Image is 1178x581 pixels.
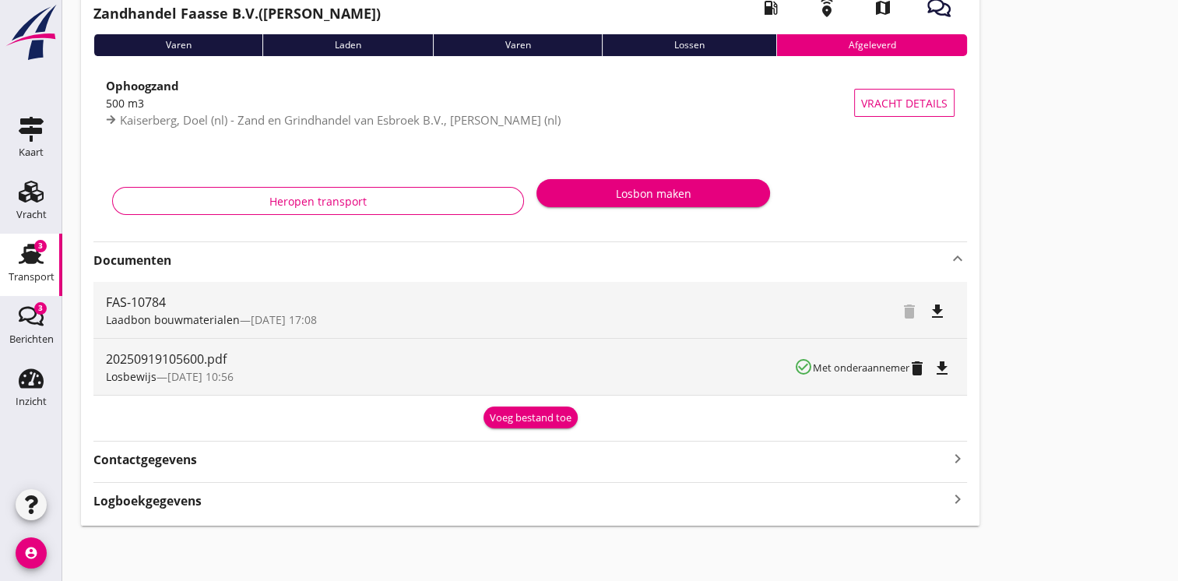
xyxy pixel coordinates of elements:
strong: Zandhandel Faasse B.V. [93,4,258,23]
div: Losbon maken [549,185,758,202]
strong: Ophoogzand [106,78,179,93]
div: 3 [34,302,47,315]
div: Kaart [19,147,44,157]
small: Met onderaannemer [813,361,909,375]
i: check_circle_outline [794,357,813,376]
span: Kaiserberg, Doel (nl) - Zand en Grindhandel van Esbroek B.V., [PERSON_NAME] (nl) [120,112,561,128]
div: — [106,368,794,385]
div: — [106,312,796,328]
span: [DATE] 10:56 [167,369,234,384]
div: 500 m3 [106,95,854,111]
h2: ([PERSON_NAME]) [93,3,381,24]
strong: Contactgegevens [93,451,197,469]
a: Ophoogzand500 m3Kaiserberg, Doel (nl) - Zand en Grindhandel van Esbroek B.V., [PERSON_NAME] (nl)V... [93,69,967,137]
div: Transport [9,272,55,282]
i: keyboard_arrow_right [948,448,967,469]
div: Varen [93,34,262,56]
div: Laden [262,34,432,56]
strong: Documenten [93,252,948,269]
span: Laadbon bouwmaterialen [106,312,240,327]
img: logo-small.a267ee39.svg [3,4,59,62]
strong: Logboekgegevens [93,492,202,510]
div: Heropen transport [125,193,511,210]
div: Voeg bestand toe [490,410,571,426]
span: Losbewijs [106,369,156,384]
i: delete [908,359,927,378]
div: Lossen [602,34,775,56]
i: keyboard_arrow_right [948,489,967,510]
i: account_circle [16,537,47,569]
span: Vracht details [861,95,948,111]
div: FAS-10784 [106,293,796,312]
div: Afgeleverd [776,34,967,56]
div: Inzicht [16,396,47,407]
div: 3 [34,240,47,252]
span: [DATE] 17:08 [251,312,317,327]
div: Berichten [9,334,54,344]
i: file_download [933,359,951,378]
button: Heropen transport [112,187,524,215]
div: 20250919105600.pdf [106,350,794,368]
div: Varen [433,34,602,56]
button: Vracht details [854,89,955,117]
i: file_download [928,302,947,321]
div: Vracht [16,210,47,220]
button: Voeg bestand toe [484,407,578,428]
button: Losbon maken [536,179,770,207]
i: keyboard_arrow_up [948,249,967,268]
